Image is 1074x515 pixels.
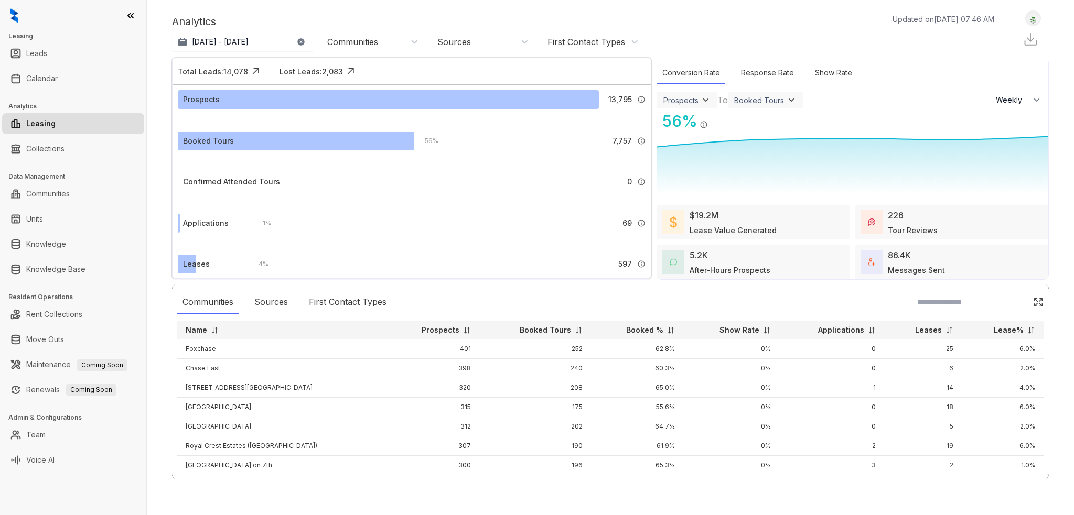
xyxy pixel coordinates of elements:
td: 300 [386,456,479,475]
td: 1 [779,378,884,398]
td: 2 [779,436,884,456]
td: [GEOGRAPHIC_DATA] [177,417,386,436]
td: 61.9% [591,436,683,456]
td: [GEOGRAPHIC_DATA] on 7th [177,456,386,475]
img: sorting [667,326,675,334]
td: 0 [779,417,884,436]
td: 3 [779,456,884,475]
td: 0 [779,475,884,495]
td: 312 [386,417,479,436]
img: sorting [946,326,953,334]
img: ViewFilterArrow [786,95,797,105]
div: Lease Value Generated [690,225,777,236]
p: Booked Tours [520,325,571,335]
span: 7,757 [613,135,632,147]
img: Info [637,137,646,145]
div: After-Hours Prospects [690,265,770,276]
div: Show Rate [810,62,857,84]
td: 65.0% [591,378,683,398]
img: LeaseValue [670,216,677,228]
img: Click Icon [1033,297,1044,308]
td: 1.0% [962,456,1044,475]
img: sorting [211,326,219,334]
span: 0 [627,176,632,188]
img: Download [1023,31,1038,47]
p: Leases [915,325,942,335]
h3: Analytics [8,102,146,111]
td: [STREET_ADDRESS][GEOGRAPHIC_DATA] [177,378,386,398]
div: $19.2M [690,209,718,222]
td: 2.0% [962,359,1044,378]
td: Royal Crest Estates ([GEOGRAPHIC_DATA]) [177,436,386,456]
div: 5.2K [690,249,708,261]
li: Move Outs [2,329,144,350]
li: Units [2,209,144,229]
a: Calendar [26,68,58,89]
td: 25 [884,339,962,359]
td: 0 [779,398,884,417]
div: Communities [177,290,239,314]
div: Total Leads: 14,078 [178,66,248,77]
td: 0% [683,398,779,417]
img: Click Icon [248,63,264,79]
h3: Leasing [8,31,146,41]
img: Click Icon [708,111,724,127]
p: Booked % [626,325,663,335]
img: sorting [575,326,583,334]
td: 62.8% [591,339,683,359]
td: 14 [884,475,962,495]
td: 208 [479,378,592,398]
p: Prospects [422,325,459,335]
img: Info [700,120,708,129]
p: Lease% [994,325,1024,335]
img: Info [637,260,646,268]
p: Applications [818,325,864,335]
li: Maintenance [2,354,144,375]
h3: Admin & Configurations [8,413,146,422]
span: 597 [618,258,632,270]
li: Knowledge [2,234,144,255]
td: 299 [386,475,479,495]
div: Applications [183,217,229,229]
td: 19 [884,436,962,456]
p: Show Rate [719,325,759,335]
a: Communities [26,183,70,204]
span: Weekly [996,95,1028,105]
img: sorting [1027,326,1035,334]
span: 69 [622,217,632,229]
td: 0% [683,436,779,456]
td: 315 [386,398,479,417]
td: 2 [884,456,962,475]
span: Coming Soon [66,384,116,396]
h3: Data Management [8,172,146,181]
td: 175 [479,398,592,417]
td: 320 [386,378,479,398]
td: 6 [884,359,962,378]
li: Knowledge Base [2,259,144,280]
img: AfterHoursConversations [670,258,677,266]
p: Name [186,325,207,335]
div: 226 [888,209,904,222]
a: Rent Collections [26,304,82,325]
img: sorting [463,326,471,334]
li: Voice AI [2,450,144,470]
td: 190 [479,436,592,456]
div: 4 % [248,258,268,270]
td: 0% [683,359,779,378]
a: Move Outs [26,329,64,350]
a: Knowledge Base [26,259,85,280]
div: Messages Sent [888,265,945,276]
td: 2.0% [962,417,1044,436]
button: [DATE] - [DATE] [172,32,314,51]
li: Calendar [2,68,144,89]
td: 4.0% [962,378,1044,398]
td: 240 [479,359,592,378]
div: Lost Leads: 2,083 [280,66,343,77]
button: Weekly [990,91,1048,109]
td: 196 [479,456,592,475]
div: 56 % [657,109,697,133]
a: Team [26,424,46,445]
td: 0 [779,339,884,359]
img: ViewFilterArrow [701,95,711,105]
td: 5.0% [962,475,1044,495]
